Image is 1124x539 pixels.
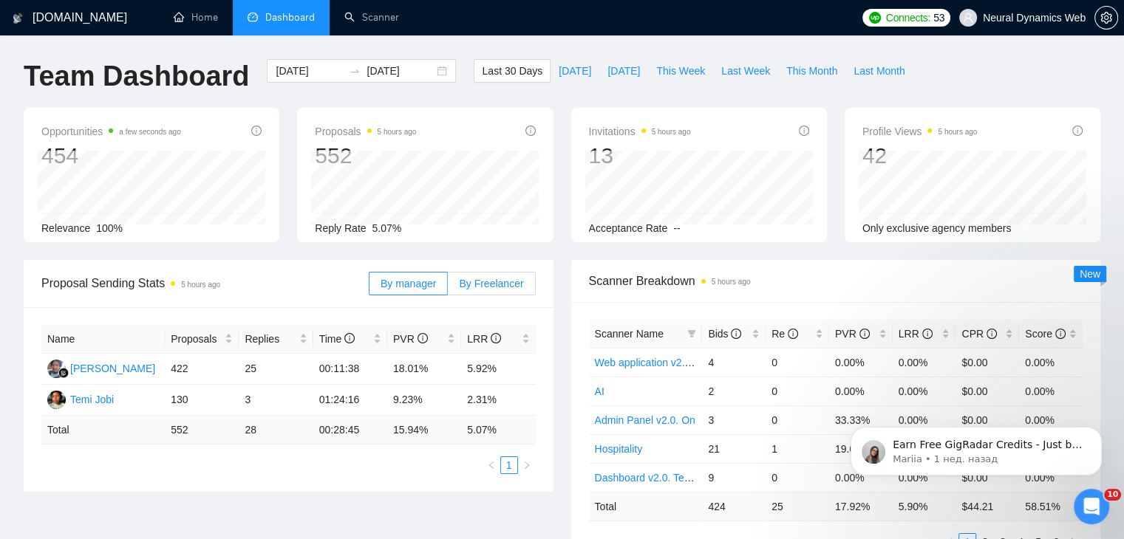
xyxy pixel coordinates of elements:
td: 130 [165,385,239,416]
span: Connects: [886,10,930,26]
div: 552 [315,142,416,170]
span: 53 [933,10,944,26]
span: info-circle [1055,329,1066,339]
td: 25 [766,492,829,521]
td: 1 [766,434,829,463]
span: Only exclusive agency members [862,222,1012,234]
button: Last Month [845,59,913,83]
span: CPR [961,328,996,340]
td: 0.00% [1019,348,1083,377]
span: Last Month [854,63,905,79]
span: Last 30 Days [482,63,542,79]
span: user [963,13,973,23]
span: dashboard [248,12,258,22]
span: Last Week [721,63,770,79]
button: Last Week [713,59,778,83]
time: 5 hours ago [181,281,220,289]
span: info-circle [731,329,741,339]
span: info-circle [491,333,501,343]
td: 5.07 % [461,416,535,444]
time: 5 hours ago [938,128,977,136]
div: 454 [41,142,181,170]
span: [DATE] [559,63,591,79]
div: [PERSON_NAME] [70,360,155,377]
input: End date [367,63,434,79]
td: 0.00% [829,377,893,405]
span: info-circle [859,329,870,339]
td: 0.00% [893,348,956,377]
span: right [522,461,531,470]
span: By Freelancer [459,278,523,289]
span: Acceptance Rate [589,222,668,234]
span: By manager [381,278,436,289]
span: info-circle [525,126,536,136]
td: 00:28:45 [313,416,387,444]
span: 10 [1104,489,1121,501]
td: 552 [165,416,239,444]
span: Score [1025,328,1065,340]
button: [DATE] [599,59,648,83]
td: 9.23% [387,385,461,416]
span: left [487,461,496,470]
span: Profile Views [862,123,978,140]
button: Last 30 Days [474,59,551,83]
a: Admin Panel v2.0. On [595,414,695,426]
button: left [483,456,500,474]
button: setting [1094,6,1118,30]
td: 15.94 % [387,416,461,444]
li: Next Page [518,456,536,474]
span: This Week [656,63,705,79]
span: Proposal Sending Stats [41,274,369,292]
span: Relevance [41,222,90,234]
time: 5 hours ago [378,128,417,136]
a: 1 [501,457,517,473]
td: 422 [165,354,239,385]
span: Time [319,333,355,345]
td: 2 [702,377,766,405]
td: Total [589,492,703,521]
td: 01:24:16 [313,385,387,416]
span: swap-right [349,65,361,77]
span: info-circle [344,333,355,343]
span: filter [684,323,699,345]
span: 5.07% [372,222,402,234]
span: Proposals [171,331,222,347]
time: a few seconds ago [119,128,180,136]
button: This Month [778,59,845,83]
td: 28 [239,416,313,444]
iframe: Intercom live chat [1074,489,1109,524]
span: New [1080,268,1100,280]
td: 0 [766,377,829,405]
input: Start date [276,63,343,79]
span: [DATE] [607,63,640,79]
a: AS[PERSON_NAME] [47,362,155,374]
span: info-circle [251,126,262,136]
th: Replies [239,325,313,354]
img: T [47,391,66,409]
time: 5 hours ago [652,128,691,136]
li: Previous Page [483,456,500,474]
a: TTemi Jobi [47,393,114,405]
td: 25 [239,354,313,385]
td: 9 [702,463,766,492]
time: 5 hours ago [712,278,751,286]
div: 42 [862,142,978,170]
span: info-circle [799,126,809,136]
span: LRR [467,333,501,345]
td: 21 [702,434,766,463]
img: AS [47,360,66,378]
a: searchScanner [344,11,399,24]
span: setting [1095,12,1117,24]
button: This Week [648,59,713,83]
td: 5.92% [461,354,535,385]
span: Bids [708,328,741,340]
a: setting [1094,12,1118,24]
a: Hospitality [595,443,643,455]
span: Scanner Breakdown [589,272,1083,290]
a: homeHome [174,11,218,24]
span: Opportunities [41,123,181,140]
td: 2.31% [461,385,535,416]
